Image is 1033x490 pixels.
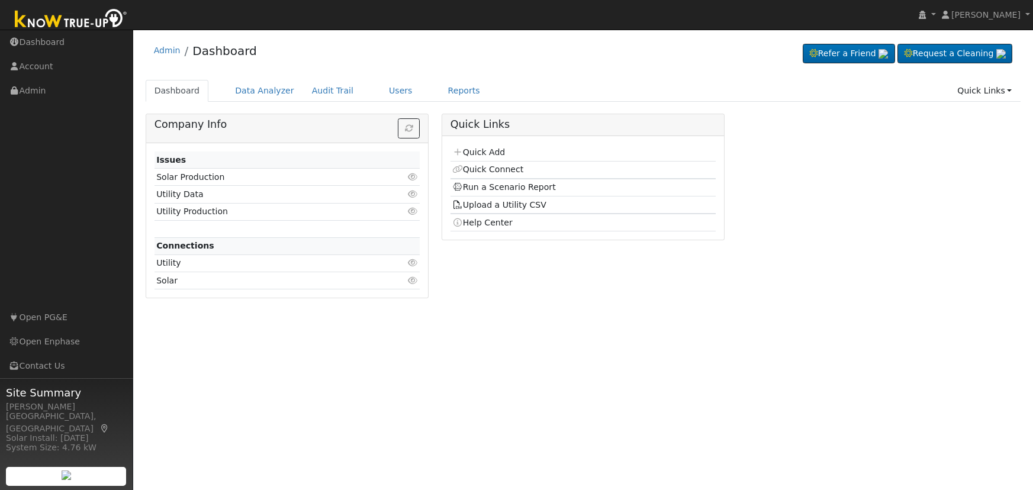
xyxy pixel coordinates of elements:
a: Quick Add [452,147,505,157]
div: [PERSON_NAME] [6,401,127,413]
img: retrieve [996,49,1006,59]
a: Users [380,80,421,102]
h5: Company Info [155,118,420,131]
a: Audit Trail [303,80,362,102]
h5: Quick Links [450,118,716,131]
a: Dashboard [146,80,209,102]
a: Quick Connect [452,165,523,174]
td: Utility Production [155,203,377,220]
strong: Connections [156,241,214,250]
img: retrieve [62,470,71,480]
a: Refer a Friend [803,44,895,64]
td: Utility [155,254,377,272]
i: Click to view [407,259,418,267]
i: Click to view [407,207,418,215]
i: Click to view [407,173,418,181]
img: Know True-Up [9,7,133,33]
td: Solar [155,272,377,289]
a: Admin [154,46,181,55]
a: Map [99,424,110,433]
td: Solar Production [155,169,377,186]
a: Data Analyzer [226,80,303,102]
strong: Issues [156,155,186,165]
div: Solar Install: [DATE] [6,432,127,444]
a: Dashboard [192,44,257,58]
a: Request a Cleaning [897,44,1012,64]
a: Quick Links [948,80,1021,102]
a: Help Center [452,218,513,227]
div: [GEOGRAPHIC_DATA], [GEOGRAPHIC_DATA] [6,410,127,435]
i: Click to view [407,276,418,285]
a: Run a Scenario Report [452,182,556,192]
span: Site Summary [6,385,127,401]
a: Reports [439,80,489,102]
a: Upload a Utility CSV [452,200,546,209]
span: [PERSON_NAME] [951,10,1021,20]
i: Click to view [407,190,418,198]
img: retrieve [878,49,888,59]
td: Utility Data [155,186,377,203]
div: System Size: 4.76 kW [6,441,127,454]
